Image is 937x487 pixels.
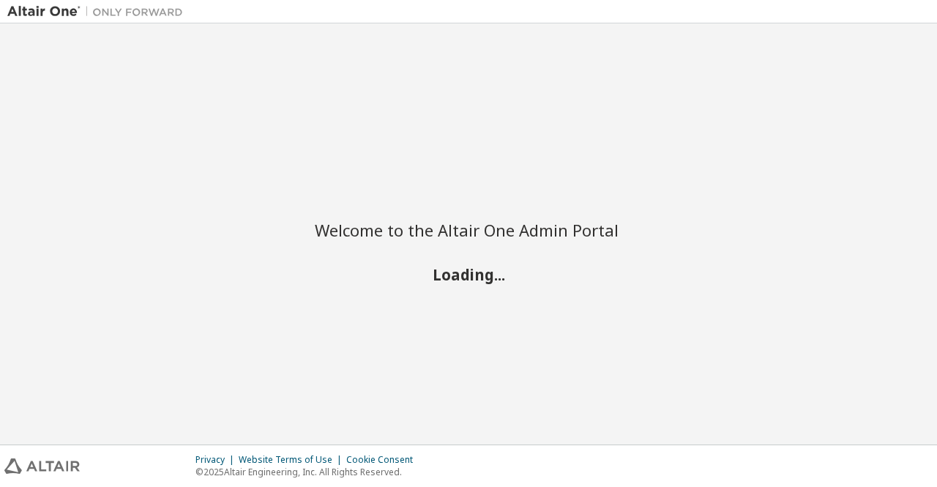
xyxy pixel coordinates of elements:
[346,454,422,466] div: Cookie Consent
[195,454,239,466] div: Privacy
[4,458,80,474] img: altair_logo.svg
[239,454,346,466] div: Website Terms of Use
[7,4,190,19] img: Altair One
[195,466,422,478] p: © 2025 Altair Engineering, Inc. All Rights Reserved.
[315,264,622,283] h2: Loading...
[315,220,622,240] h2: Welcome to the Altair One Admin Portal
